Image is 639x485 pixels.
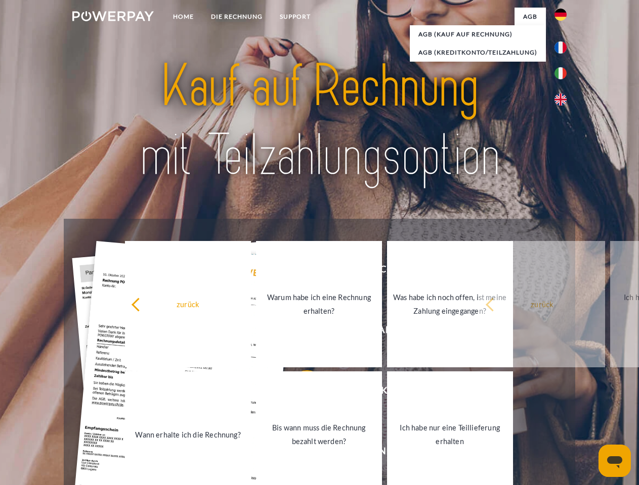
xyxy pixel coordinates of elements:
[555,67,567,79] img: it
[410,25,546,43] a: AGB (Kauf auf Rechnung)
[262,290,376,318] div: Warum habe ich eine Rechnung erhalten?
[599,445,631,477] iframe: Schaltfläche zum Öffnen des Messaging-Fensters
[387,241,513,367] a: Was habe ich noch offen, ist meine Zahlung eingegangen?
[262,421,376,448] div: Bis wann muss die Rechnung bezahlt werden?
[131,427,245,441] div: Wann erhalte ich die Rechnung?
[555,41,567,54] img: fr
[97,48,542,193] img: title-powerpay_de.svg
[393,421,507,448] div: Ich habe nur eine Teillieferung erhalten
[271,8,319,26] a: SUPPORT
[410,43,546,62] a: AGB (Kreditkonto/Teilzahlung)
[202,8,271,26] a: DIE RECHNUNG
[485,297,599,311] div: zurück
[131,297,245,311] div: zurück
[393,290,507,318] div: Was habe ich noch offen, ist meine Zahlung eingegangen?
[555,9,567,21] img: de
[72,11,154,21] img: logo-powerpay-white.svg
[555,93,567,106] img: en
[515,8,546,26] a: agb
[164,8,202,26] a: Home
